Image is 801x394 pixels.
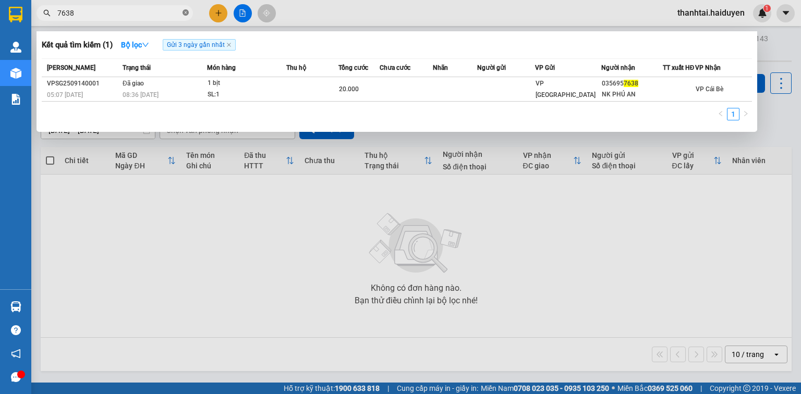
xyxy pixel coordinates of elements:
a: 1 [727,108,739,120]
div: SL: 1 [208,89,286,101]
span: VP Cái Bè [696,85,723,93]
h3: Kết quả tìm kiếm ( 1 ) [42,40,113,51]
span: close-circle [183,9,189,16]
img: solution-icon [10,94,21,105]
span: 7638 [624,80,638,87]
img: warehouse-icon [10,42,21,53]
img: warehouse-icon [10,301,21,312]
span: Món hàng [207,64,236,71]
li: Next Page [739,108,752,120]
span: Trạng thái [123,64,151,71]
button: left [714,108,727,120]
span: Chưa cước [380,64,410,71]
span: VP Gửi [535,64,555,71]
img: warehouse-icon [10,68,21,79]
span: left [718,110,724,117]
span: Tổng cước [338,64,368,71]
span: TT xuất HĐ [663,64,695,71]
span: close [226,42,232,47]
div: 035695 [602,78,662,89]
div: VPSG2509140001 [47,78,119,89]
input: Tìm tên, số ĐT hoặc mã đơn [57,7,180,19]
span: 08:36 [DATE] [123,91,159,98]
span: down [142,41,149,48]
span: Người nhận [601,64,635,71]
button: Bộ lọcdown [113,36,157,53]
span: VP [GEOGRAPHIC_DATA] [536,80,596,98]
div: 1 bịt [208,78,286,89]
span: [PERSON_NAME] [47,64,95,71]
span: Nhãn [433,64,448,71]
li: 1 [727,108,739,120]
img: logo-vxr [9,7,22,22]
span: Thu hộ [286,64,306,71]
span: close-circle [183,8,189,18]
span: search [43,9,51,17]
span: VP Nhận [695,64,721,71]
span: Người gửi [477,64,506,71]
button: right [739,108,752,120]
span: right [743,110,749,117]
span: question-circle [11,325,21,335]
span: Gửi 3 ngày gần nhất [163,39,236,51]
span: 20.000 [339,85,359,93]
div: NK PHÚ AN [602,89,662,100]
span: 05:07 [DATE] [47,91,83,98]
span: notification [11,349,21,359]
li: Previous Page [714,108,727,120]
span: Đã giao [123,80,144,87]
strong: Bộ lọc [121,41,149,49]
span: message [11,372,21,382]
